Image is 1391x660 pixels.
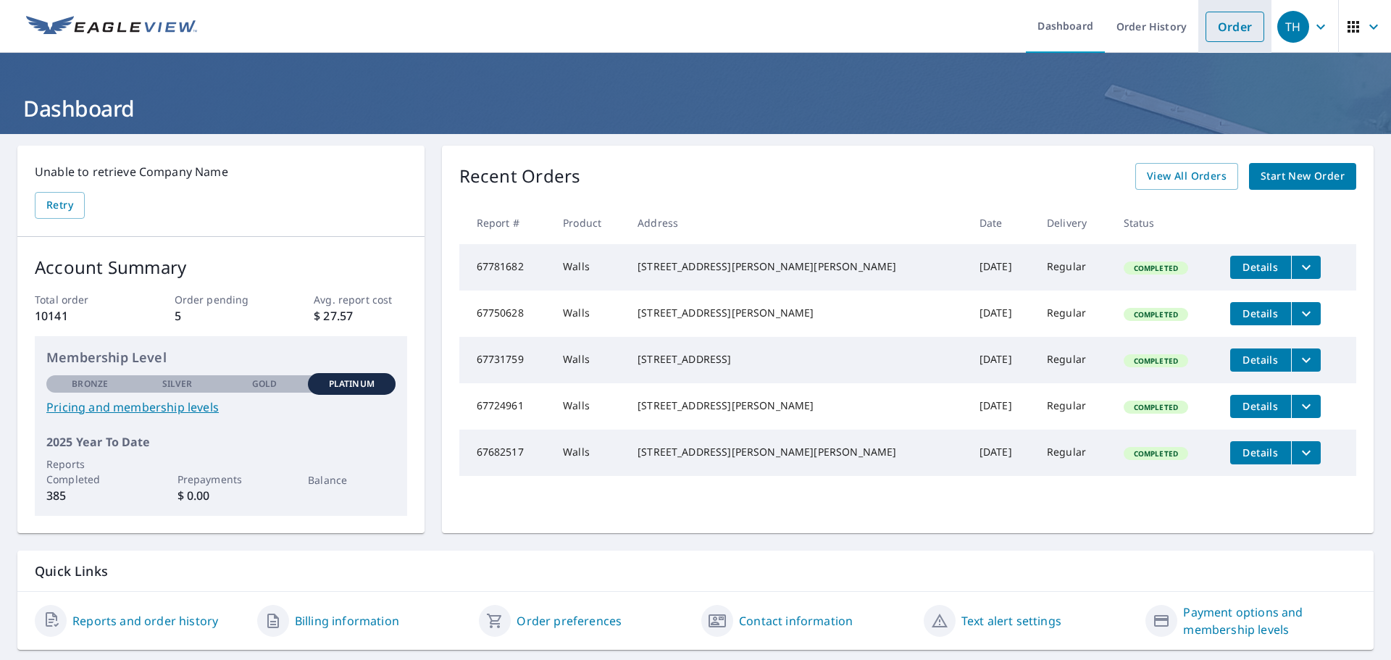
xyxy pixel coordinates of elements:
[295,612,399,630] a: Billing information
[968,383,1035,430] td: [DATE]
[1125,402,1187,412] span: Completed
[162,377,193,390] p: Silver
[638,445,956,459] div: [STREET_ADDRESS][PERSON_NAME][PERSON_NAME]
[72,377,108,390] p: Bronze
[1035,383,1112,430] td: Regular
[1291,441,1321,464] button: filesDropdownBtn-67682517
[551,291,626,337] td: Walls
[459,291,551,337] td: 67750628
[459,201,551,244] th: Report #
[638,259,956,274] div: [STREET_ADDRESS][PERSON_NAME][PERSON_NAME]
[314,307,406,325] p: $ 27.57
[1230,348,1291,372] button: detailsBtn-67731759
[1291,395,1321,418] button: filesDropdownBtn-67724961
[17,93,1374,123] h1: Dashboard
[35,292,128,307] p: Total order
[551,337,626,383] td: Walls
[175,307,267,325] p: 5
[46,196,73,214] span: Retry
[1035,244,1112,291] td: Regular
[1035,430,1112,476] td: Regular
[35,307,128,325] p: 10141
[1239,399,1282,413] span: Details
[1147,167,1227,185] span: View All Orders
[314,292,406,307] p: Avg. report cost
[35,163,407,180] p: Unable to retrieve Company Name
[1135,163,1238,190] a: View All Orders
[46,487,133,504] p: 385
[252,377,277,390] p: Gold
[1183,603,1356,638] a: Payment options and membership levels
[1291,302,1321,325] button: filesDropdownBtn-67750628
[459,163,581,190] p: Recent Orders
[968,201,1035,244] th: Date
[1125,448,1187,459] span: Completed
[46,433,396,451] p: 2025 Year To Date
[308,472,395,488] p: Balance
[1230,256,1291,279] button: detailsBtn-67781682
[551,244,626,291] td: Walls
[459,383,551,430] td: 67724961
[175,292,267,307] p: Order pending
[551,201,626,244] th: Product
[1230,441,1291,464] button: detailsBtn-67682517
[551,383,626,430] td: Walls
[1239,306,1282,320] span: Details
[638,352,956,367] div: [STREET_ADDRESS]
[1035,291,1112,337] td: Regular
[26,16,197,38] img: EV Logo
[1239,260,1282,274] span: Details
[46,398,396,416] a: Pricing and membership levels
[1125,309,1187,319] span: Completed
[1261,167,1345,185] span: Start New Order
[72,612,218,630] a: Reports and order history
[968,430,1035,476] td: [DATE]
[1249,163,1356,190] a: Start New Order
[1291,348,1321,372] button: filesDropdownBtn-67731759
[1035,201,1112,244] th: Delivery
[1206,12,1264,42] a: Order
[329,377,375,390] p: Platinum
[551,430,626,476] td: Walls
[35,254,407,280] p: Account Summary
[968,337,1035,383] td: [DATE]
[46,348,396,367] p: Membership Level
[1035,337,1112,383] td: Regular
[1230,395,1291,418] button: detailsBtn-67724961
[177,487,264,504] p: $ 0.00
[968,291,1035,337] td: [DATE]
[1239,353,1282,367] span: Details
[46,456,133,487] p: Reports Completed
[1291,256,1321,279] button: filesDropdownBtn-67781682
[1112,201,1219,244] th: Status
[1125,263,1187,273] span: Completed
[961,612,1061,630] a: Text alert settings
[968,244,1035,291] td: [DATE]
[638,398,956,413] div: [STREET_ADDRESS][PERSON_NAME]
[459,244,551,291] td: 67781682
[626,201,968,244] th: Address
[177,472,264,487] p: Prepayments
[1230,302,1291,325] button: detailsBtn-67750628
[1239,446,1282,459] span: Details
[1125,356,1187,366] span: Completed
[1277,11,1309,43] div: TH
[459,430,551,476] td: 67682517
[35,562,1356,580] p: Quick Links
[459,337,551,383] td: 67731759
[638,306,956,320] div: [STREET_ADDRESS][PERSON_NAME]
[739,612,853,630] a: Contact information
[517,612,622,630] a: Order preferences
[35,192,85,219] button: Retry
